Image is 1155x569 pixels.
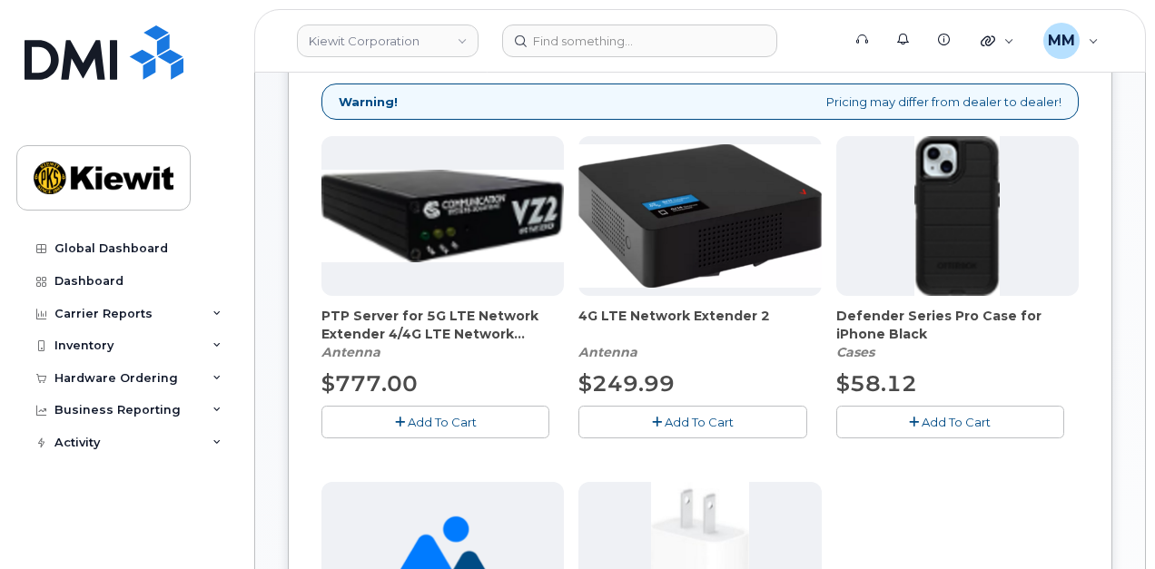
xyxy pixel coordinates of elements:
[321,170,564,262] img: Casa_Sysem.png
[321,344,380,360] em: Antenna
[408,415,477,429] span: Add To Cart
[836,406,1064,437] button: Add To Cart
[578,370,675,397] span: $249.99
[578,344,637,360] em: Antenna
[297,25,479,57] a: Kiewit Corporation
[836,344,874,360] em: Cases
[321,370,418,397] span: $777.00
[321,307,564,361] div: PTP Server for 5G LTE Network Extender 4/4G LTE Network Extender 3
[968,23,1027,59] div: Quicklinks
[321,307,564,343] span: PTP Server for 5G LTE Network Extender 4/4G LTE Network Extender 3
[321,406,549,437] button: Add To Cart
[1076,490,1141,555] iframe: Messenger Launcher
[1048,30,1075,52] span: MM
[1031,23,1111,59] div: Michael Manahan
[914,136,1000,296] img: defenderiphone14.png
[578,307,821,361] div: 4G LTE Network Extender 2
[578,144,821,288] img: 4glte_extender.png
[339,93,398,111] strong: Warning!
[321,83,1079,121] div: Pricing may differ from dealer to dealer!
[836,307,1079,343] span: Defender Series Pro Case for iPhone Black
[578,307,821,343] span: 4G LTE Network Extender 2
[578,406,806,437] button: Add To Cart
[836,370,917,397] span: $58.12
[922,415,991,429] span: Add To Cart
[665,415,734,429] span: Add To Cart
[836,307,1079,361] div: Defender Series Pro Case for iPhone Black
[502,25,777,57] input: Find something...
